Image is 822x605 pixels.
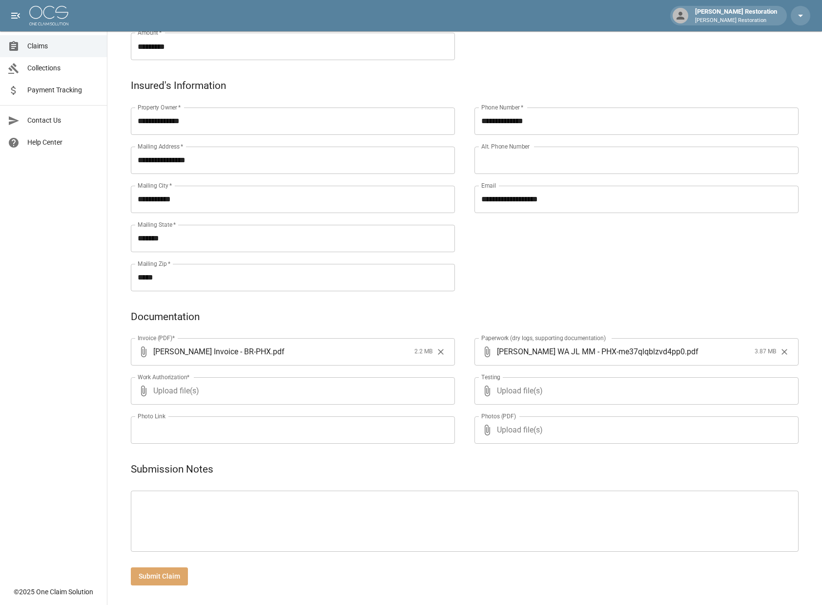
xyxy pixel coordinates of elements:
[138,334,175,342] label: Invoice (PDF)*
[271,346,285,357] span: . pdf
[27,41,99,51] span: Claims
[6,6,25,25] button: open drawer
[138,259,171,268] label: Mailing Zip
[27,137,99,148] span: Help Center
[153,377,429,405] span: Upload file(s)
[27,85,99,95] span: Payment Tracking
[138,142,183,151] label: Mailing Address
[481,373,500,381] label: Testing
[138,181,172,190] label: Mailing City
[138,103,181,111] label: Property Owner
[777,345,792,359] button: Clear
[153,346,271,357] span: [PERSON_NAME] Invoice - BR-PHX
[14,587,93,597] div: © 2025 One Claim Solution
[497,377,772,405] span: Upload file(s)
[138,412,165,420] label: Photo Link
[755,347,776,357] span: 3.87 MB
[27,115,99,126] span: Contact Us
[138,28,162,37] label: Amount
[691,7,781,24] div: [PERSON_NAME] Restoration
[131,567,188,585] button: Submit Claim
[481,181,496,190] label: Email
[695,17,777,25] p: [PERSON_NAME] Restoration
[138,373,190,381] label: Work Authorization*
[685,346,699,357] span: . pdf
[497,416,772,444] span: Upload file(s)
[29,6,68,25] img: ocs-logo-white-transparent.png
[138,220,176,229] label: Mailing State
[481,142,530,151] label: Alt. Phone Number
[414,347,432,357] span: 2.2 MB
[481,103,523,111] label: Phone Number
[27,63,99,73] span: Collections
[497,346,685,357] span: [PERSON_NAME] WA JL MM - PHX-me37qlqblzvd4pp0
[481,334,606,342] label: Paperwork (dry logs, supporting documentation)
[433,345,448,359] button: Clear
[481,412,516,420] label: Photos (PDF)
